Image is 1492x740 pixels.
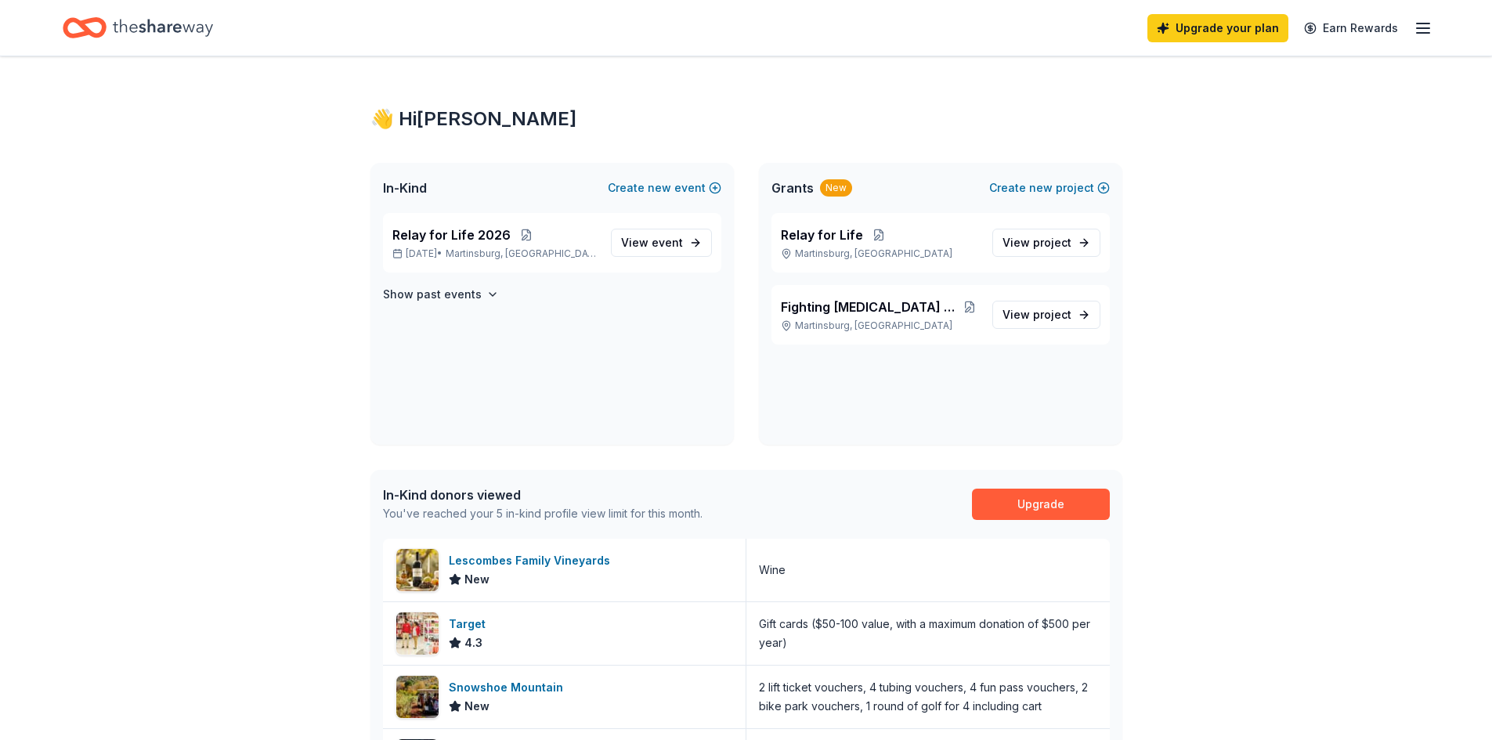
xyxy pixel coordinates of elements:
[1033,236,1071,249] span: project
[992,301,1100,329] a: View project
[608,179,721,197] button: Createnewevent
[464,570,490,589] span: New
[383,285,499,304] button: Show past events
[383,179,427,197] span: In-Kind
[1295,14,1407,42] a: Earn Rewards
[989,179,1110,197] button: Createnewproject
[392,247,598,260] p: [DATE] •
[992,229,1100,257] a: View project
[396,612,439,655] img: Image for Target
[1029,179,1053,197] span: new
[383,486,703,504] div: In-Kind donors viewed
[759,561,786,579] div: Wine
[759,615,1097,652] div: Gift cards ($50-100 value, with a maximum donation of $500 per year)
[781,247,980,260] p: Martinsburg, [GEOGRAPHIC_DATA]
[781,298,959,316] span: Fighting [MEDICAL_DATA] One Step at a Time
[972,489,1110,520] a: Upgrade
[621,233,683,252] span: View
[449,615,492,634] div: Target
[771,179,814,197] span: Grants
[648,179,671,197] span: new
[781,319,980,332] p: Martinsburg, [GEOGRAPHIC_DATA]
[383,285,482,304] h4: Show past events
[781,226,863,244] span: Relay for Life
[1033,308,1071,321] span: project
[1002,233,1071,252] span: View
[392,226,511,244] span: Relay for Life 2026
[370,106,1122,132] div: 👋 Hi [PERSON_NAME]
[383,504,703,523] div: You've reached your 5 in-kind profile view limit for this month.
[449,678,569,697] div: Snowshoe Mountain
[1147,14,1288,42] a: Upgrade your plan
[464,697,490,716] span: New
[396,676,439,718] img: Image for Snowshoe Mountain
[820,179,852,197] div: New
[63,9,213,46] a: Home
[396,549,439,591] img: Image for Lescombes Family Vineyards
[464,634,482,652] span: 4.3
[449,551,616,570] div: Lescombes Family Vineyards
[759,678,1097,716] div: 2 lift ticket vouchers, 4 tubing vouchers, 4 fun pass vouchers, 2 bike park vouchers, 1 round of ...
[611,229,712,257] a: View event
[652,236,683,249] span: event
[446,247,598,260] span: Martinsburg, [GEOGRAPHIC_DATA]
[1002,305,1071,324] span: View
